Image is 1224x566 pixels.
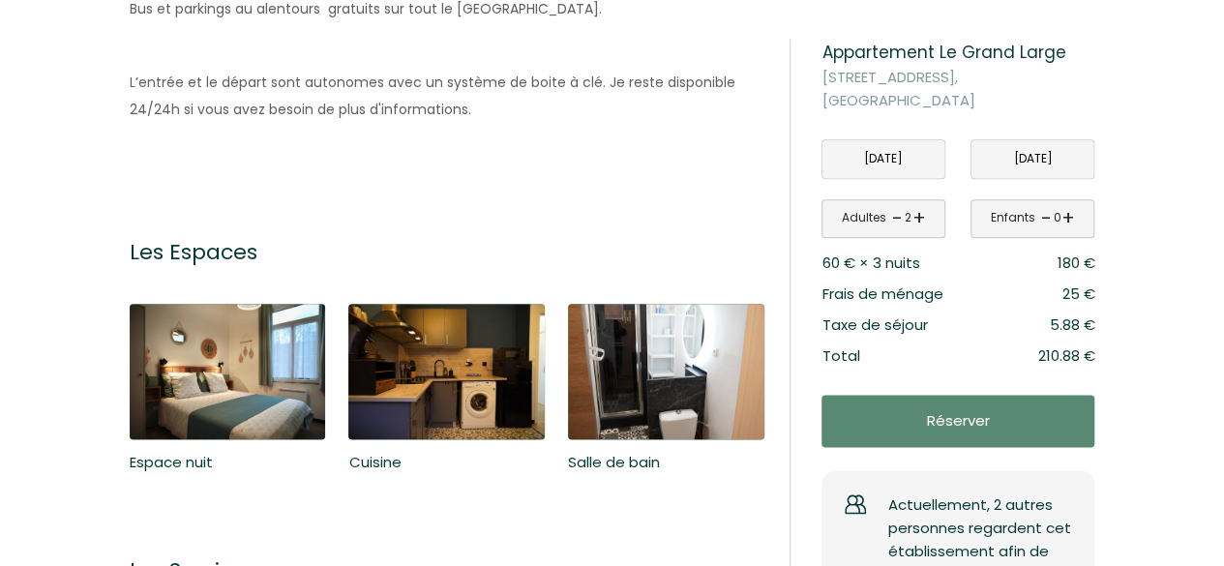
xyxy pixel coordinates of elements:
img: 17387848519425.jpeg [568,304,764,439]
img: 1738784783337.jpeg [130,304,326,439]
span: s [911,253,919,273]
p: Total [821,344,859,368]
p: L’entrée et le départ sont autonomes avec un système de boite à clé. Je reste disponible 24/24h s... [130,69,764,123]
div: Enfants [991,209,1035,227]
div: Adultes [842,209,886,227]
button: Réserver [821,395,1094,447]
p: Appartement Le Grand Large [821,39,1094,66]
div: 2 [904,209,911,227]
img: 17387848208235.jpeg [348,304,545,439]
p: [GEOGRAPHIC_DATA] [821,66,1094,112]
p: 5.88 € [1049,313,1094,337]
p: Cuisine [348,451,545,474]
a: + [1061,203,1075,233]
p: Les Espaces [130,239,764,265]
p: Réserver [827,409,1089,432]
p: 210.88 € [1037,344,1094,368]
a: - [892,203,903,233]
p: Espace nuit [130,451,326,474]
input: Arrivée [822,140,944,178]
p: Frais de ménage [821,283,942,306]
a: - [1041,203,1052,233]
p: 25 € [1061,283,1094,306]
p: Taxe de séjour [821,313,927,337]
p: Salle de bain [568,451,764,474]
p: 180 € [1057,252,1094,275]
span: [STREET_ADDRESS], [821,66,1090,89]
input: Départ [971,140,1093,178]
a: + [912,203,926,233]
p: 60 € × 3 nuit [821,252,919,275]
div: 0 [1054,209,1061,227]
img: users [845,493,866,515]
